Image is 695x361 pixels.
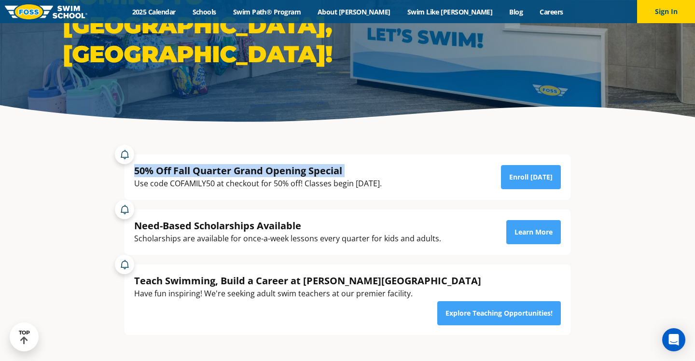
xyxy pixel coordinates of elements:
div: Open Intercom Messenger [662,328,685,351]
div: TOP [19,330,30,345]
a: Blog [501,7,531,16]
div: 50% Off Fall Quarter Grand Opening Special [134,164,382,177]
a: Explore Teaching Opportunities! [437,301,561,325]
div: Teach Swimming, Build a Career at [PERSON_NAME][GEOGRAPHIC_DATA] [134,274,481,287]
a: 2025 Calendar [124,7,184,16]
a: Careers [531,7,571,16]
a: About [PERSON_NAME] [309,7,399,16]
div: Scholarships are available for once-a-week lessons every quarter for kids and adults. [134,232,441,245]
a: Swim Like [PERSON_NAME] [399,7,501,16]
div: Have fun inspiring! We're seeking adult swim teachers at our premier facility. [134,287,481,300]
div: Need-Based Scholarships Available [134,219,441,232]
a: Schools [184,7,224,16]
div: Use code COFAMILY50 at checkout for 50% off! Classes begin [DATE]. [134,177,382,190]
a: Learn More [506,220,561,244]
a: Enroll [DATE] [501,165,561,189]
img: FOSS Swim School Logo [5,4,87,19]
a: Swim Path® Program [224,7,309,16]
